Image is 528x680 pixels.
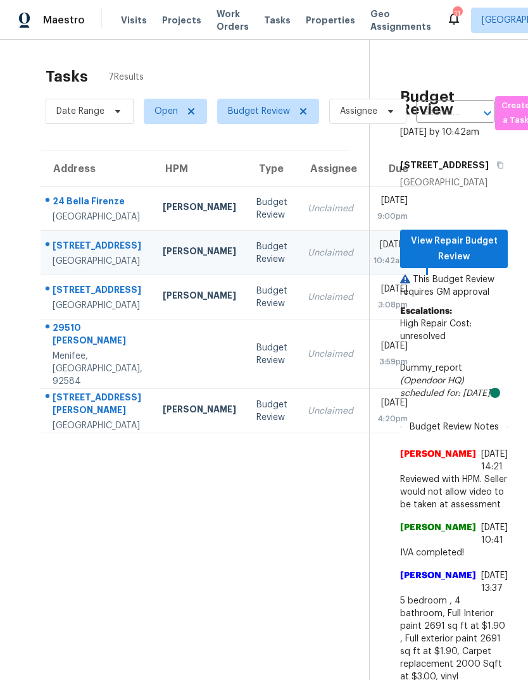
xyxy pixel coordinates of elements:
span: Assignee [340,105,377,118]
div: 29510 [PERSON_NAME] [53,321,142,350]
div: [PERSON_NAME] [163,245,236,261]
span: [DATE] 14:21 [481,450,508,471]
div: Unclaimed [308,247,353,259]
span: Work Orders [217,8,249,33]
span: Budget Review Notes [402,421,506,433]
div: Unclaimed [308,202,353,215]
b: Escalations: [400,307,452,316]
span: Date Range [56,105,104,118]
th: Assignee [298,151,363,187]
span: 7 Results [108,71,144,83]
div: Menifee, [GEOGRAPHIC_DATA], 92584 [53,350,142,388]
span: View Repair Budget Review [410,233,498,264]
span: [PERSON_NAME] [400,521,476,547]
div: 11 [453,8,462,20]
input: Search by address [416,103,460,123]
th: Type [246,151,298,187]
div: Budget Review [256,285,287,310]
h2: Tasks [46,70,88,83]
th: Address [41,151,153,187]
span: Reviewed with HPM. Seller would not allow video to be taken at assessment [400,473,508,511]
div: [STREET_ADDRESS] [53,283,142,299]
div: [GEOGRAPHIC_DATA] [400,176,508,189]
div: Budget Review [256,342,287,367]
button: Copy Address [489,154,506,176]
button: Open [479,104,496,122]
div: [GEOGRAPHIC_DATA] [53,419,142,432]
div: [PERSON_NAME] [163,201,236,216]
button: View Repair Budget Review [400,230,508,268]
div: [PERSON_NAME] [163,289,236,305]
span: IVA completed! [400,547,508,559]
div: [PERSON_NAME] [163,403,236,419]
div: 24 Bella Firenze [53,195,142,211]
span: High Repair Cost: unresolved [400,319,472,341]
th: Due [363,151,427,187]
span: [PERSON_NAME] [400,569,476,595]
div: Unclaimed [308,405,353,417]
span: [DATE] 13:37 [481,571,508,593]
span: Visits [121,14,147,27]
div: [STREET_ADDRESS][PERSON_NAME] [53,391,142,419]
div: Budget Review [256,399,287,424]
div: Budget Review [256,240,287,266]
div: [GEOGRAPHIC_DATA] [53,255,142,268]
div: Budget Review [256,196,287,221]
th: HPM [153,151,246,187]
span: Geo Assignments [370,8,431,33]
div: Unclaimed [308,291,353,304]
div: [STREET_ADDRESS] [53,239,142,255]
span: [PERSON_NAME] [400,448,476,473]
span: Properties [306,14,355,27]
span: Maestro [43,14,85,27]
h5: [STREET_ADDRESS] [400,159,489,171]
span: Open [154,105,178,118]
h2: Budget Review [400,90,508,116]
div: [GEOGRAPHIC_DATA] [53,299,142,312]
span: Budget Review [228,105,290,118]
div: Dummy_report [400,362,508,400]
span: Tasks [264,16,291,25]
div: Unclaimed [308,348,353,361]
i: (Opendoor HQ) [400,376,464,385]
div: [DATE] by 10:42am [400,126,479,139]
span: Projects [162,14,201,27]
p: This Budget Review requires GM approval [400,273,508,299]
span: [DATE] 10:41 [481,523,508,545]
i: scheduled for: [DATE] [400,389,490,398]
div: [GEOGRAPHIC_DATA] [53,211,142,223]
